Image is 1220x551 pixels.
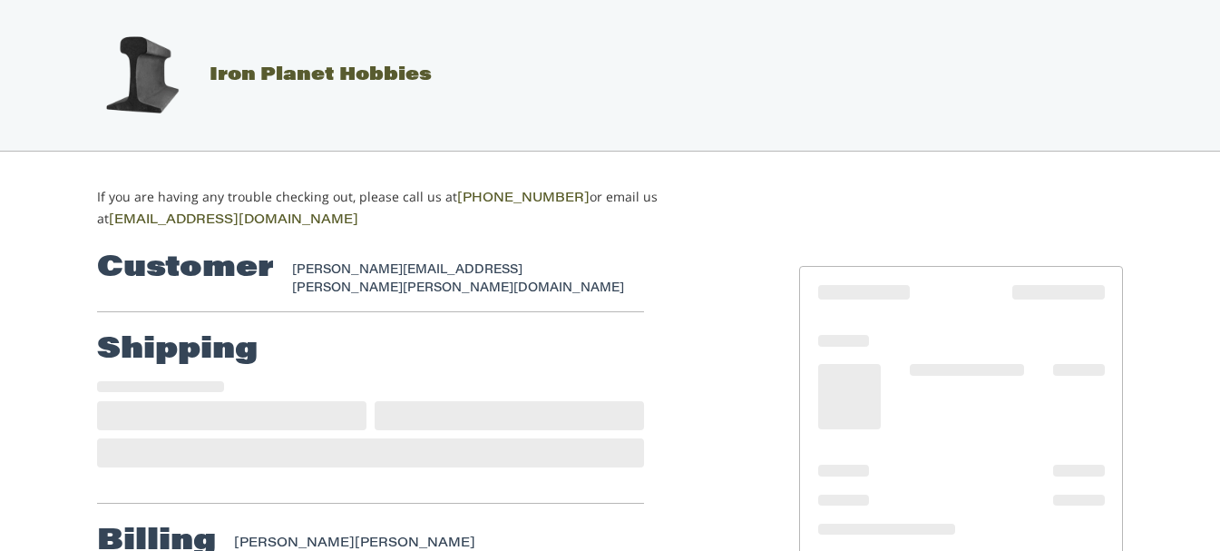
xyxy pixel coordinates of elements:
[97,187,715,231] p: If you are having any trouble checking out, please call us at or email us at
[355,537,475,550] span: [PERSON_NAME]
[109,214,358,227] a: [EMAIL_ADDRESS][DOMAIN_NAME]
[97,332,258,369] h2: Shipping
[210,66,432,84] span: Iron Planet Hobbies
[234,537,355,550] span: [PERSON_NAME]
[97,251,274,287] h2: Customer
[78,66,432,84] a: Iron Planet Hobbies
[96,30,187,121] img: Iron Planet Hobbies
[457,192,590,205] a: [PHONE_NUMBER]
[292,261,627,297] div: [PERSON_NAME][EMAIL_ADDRESS][PERSON_NAME][PERSON_NAME][DOMAIN_NAME]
